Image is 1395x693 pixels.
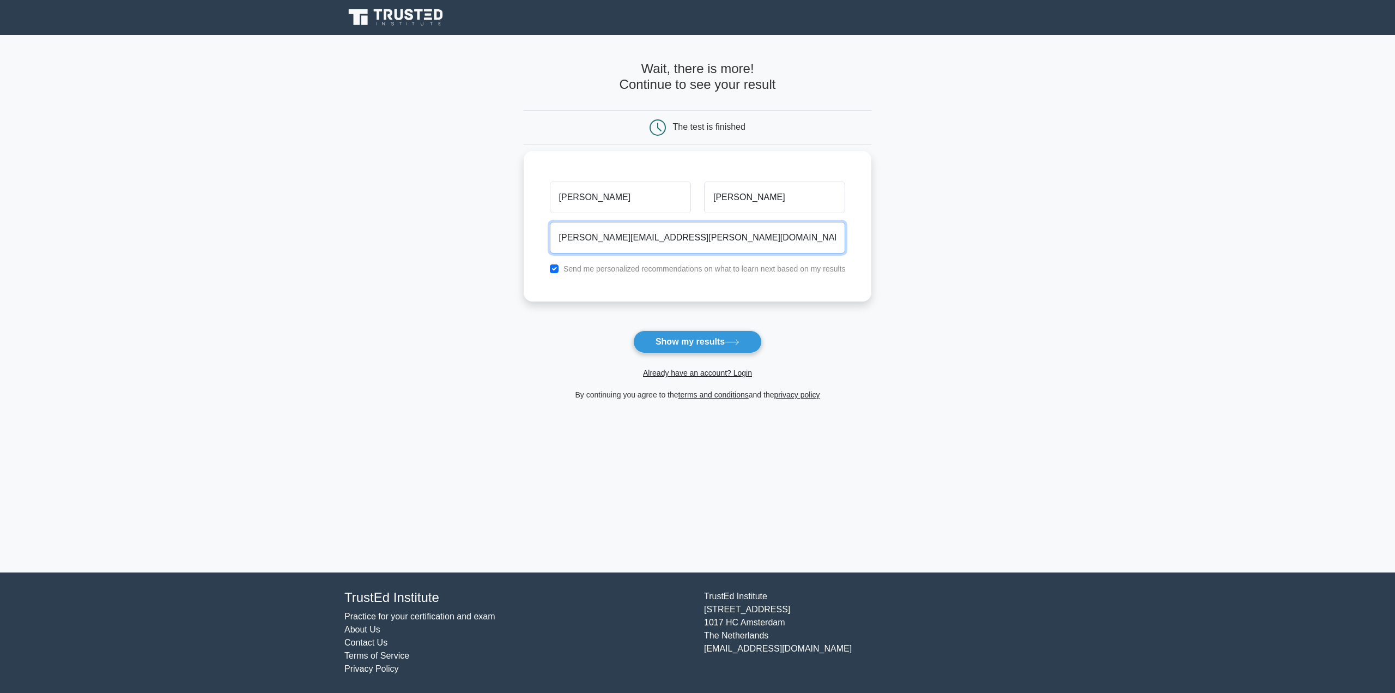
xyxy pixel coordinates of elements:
a: Already have an account? Login [643,369,752,377]
input: Email [550,222,846,254]
a: About Us [344,625,380,634]
h4: TrustEd Institute [344,590,691,606]
a: terms and conditions [678,390,749,399]
div: The test is finished [673,122,745,131]
div: TrustEd Institute [STREET_ADDRESS] 1017 HC Amsterdam The Netherlands [EMAIL_ADDRESS][DOMAIN_NAME] [697,590,1057,676]
a: Contact Us [344,638,387,647]
a: Privacy Policy [344,664,399,673]
button: Show my results [633,330,762,353]
label: Send me personalized recommendations on what to learn next based on my results [563,264,846,273]
a: Practice for your certification and exam [344,612,495,621]
a: privacy policy [774,390,820,399]
input: First name [550,182,691,213]
h4: Wait, there is more! Continue to see your result [524,61,872,93]
input: Last name [704,182,845,213]
a: Terms of Service [344,651,409,660]
div: By continuing you agree to the and the [517,388,878,401]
